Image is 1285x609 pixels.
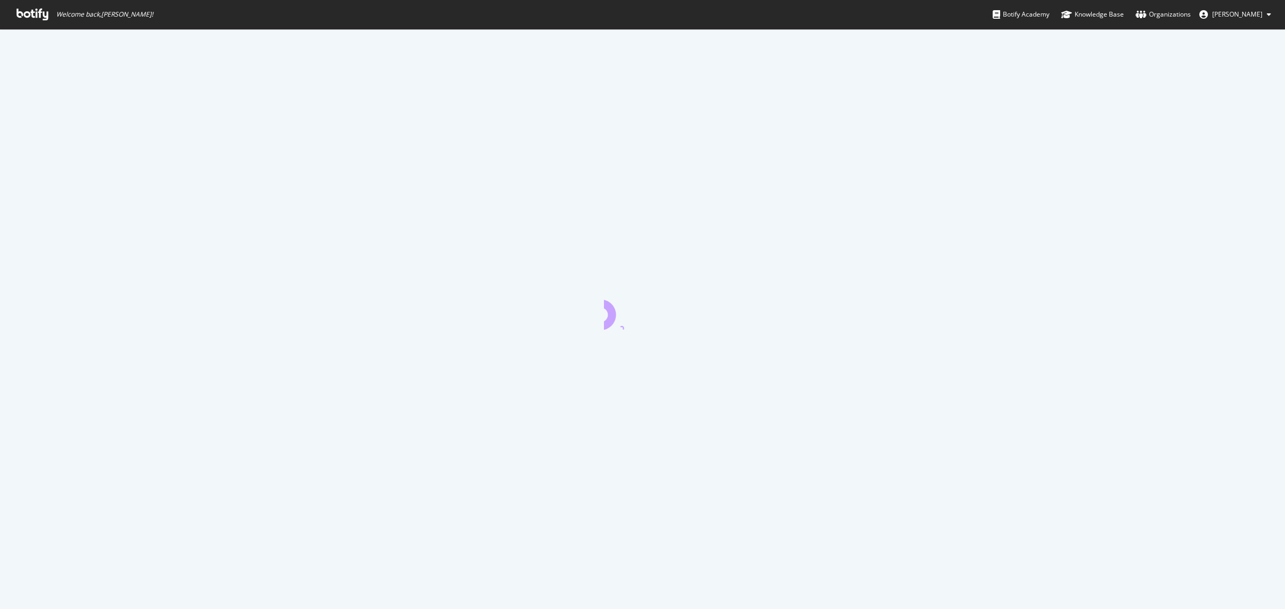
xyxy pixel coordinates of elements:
[56,10,153,19] span: Welcome back, [PERSON_NAME] !
[1136,9,1191,20] div: Organizations
[1212,10,1263,19] span: Fabien Borsa
[604,291,681,330] div: animation
[1191,6,1280,23] button: [PERSON_NAME]
[1061,9,1124,20] div: Knowledge Base
[993,9,1049,20] div: Botify Academy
